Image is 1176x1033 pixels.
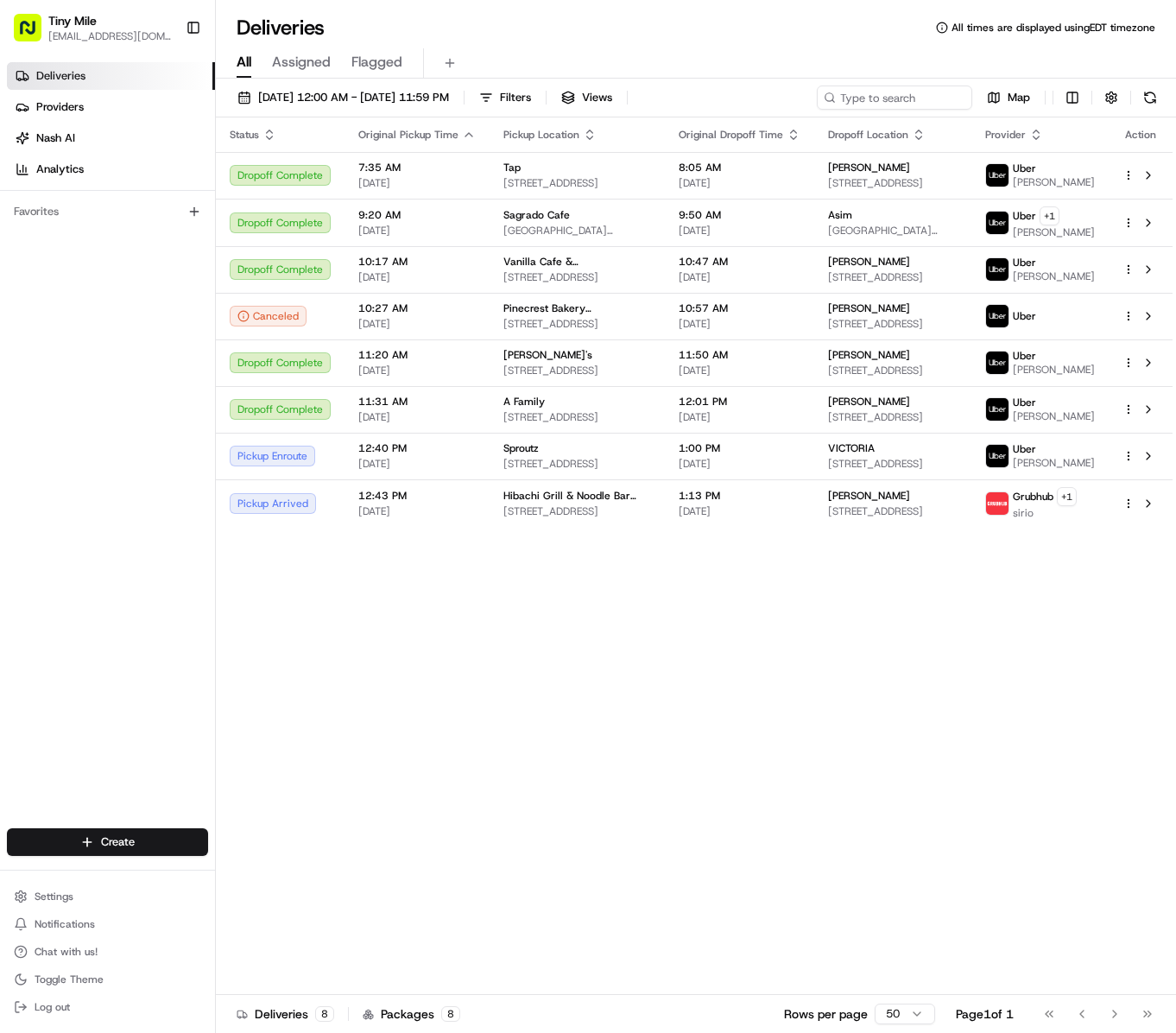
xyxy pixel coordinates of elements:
span: [PERSON_NAME] [828,255,910,269]
h1: Deliveries [237,14,325,41]
button: Settings [7,884,208,909]
span: [PERSON_NAME] [1013,456,1095,470]
button: Toggle Theme [7,967,208,992]
span: Assigned [272,52,331,73]
span: [PERSON_NAME] [828,395,910,409]
img: uber-new-logo.jpeg [986,445,1008,467]
span: Create [101,834,135,850]
span: Pickup Location [503,128,579,142]
span: [PERSON_NAME] [1013,269,1095,283]
button: Canceled [230,306,307,326]
button: Chat with us! [7,940,208,964]
button: +1 [1057,487,1077,506]
button: Create [7,828,208,856]
span: [PERSON_NAME] [1013,409,1095,423]
span: [DATE] [358,410,476,424]
button: Tiny Mile [48,12,97,29]
span: Sproutz [503,441,539,455]
p: Rows per page [784,1005,868,1023]
div: Packages [363,1005,460,1023]
span: [STREET_ADDRESS] [828,317,958,331]
button: Log out [7,995,208,1019]
span: [GEOGRAPHIC_DATA][STREET_ADDRESS] [503,224,651,238]
span: [PERSON_NAME] [828,489,910,503]
span: [STREET_ADDRESS] [828,410,958,424]
span: 12:01 PM [679,395,800,409]
img: uber-new-logo.jpeg [986,258,1008,281]
a: Providers [7,93,215,121]
img: uber-new-logo.jpeg [986,352,1008,374]
a: Nash AI [7,124,215,152]
span: [STREET_ADDRESS] [503,504,651,518]
span: [DATE] [358,457,476,471]
button: Filters [471,86,539,110]
div: Page 1 of 1 [956,1005,1014,1023]
span: Hibachi Grill & Noodle Bar ([GEOGRAPHIC_DATA]) [503,489,651,503]
span: [STREET_ADDRESS] [503,457,651,471]
span: Uber [1013,442,1036,456]
span: Tap [503,161,521,174]
span: Flagged [351,52,402,73]
span: [STREET_ADDRESS] [503,176,651,190]
span: Filters [500,90,531,105]
span: 11:50 AM [679,348,800,362]
span: 12:43 PM [358,489,476,503]
span: [DATE] [679,176,800,190]
span: [STREET_ADDRESS] [828,364,958,377]
span: [STREET_ADDRESS] [503,317,651,331]
span: [STREET_ADDRESS] [828,457,958,471]
span: Original Dropoff Time [679,128,783,142]
span: [DATE] [358,270,476,284]
a: Deliveries [7,62,215,90]
div: 8 [441,1006,460,1022]
span: 7:35 AM [358,161,476,174]
span: [DATE] [679,410,800,424]
button: [EMAIL_ADDRESS][DOMAIN_NAME] [48,29,172,43]
img: uber-new-logo.jpeg [986,398,1008,421]
span: Status [230,128,259,142]
div: Deliveries [237,1005,334,1023]
span: 10:27 AM [358,301,476,315]
span: A Family [503,395,545,409]
span: Sagrado Cafe [503,208,570,222]
span: Nash AI [36,130,75,146]
span: [STREET_ADDRESS] [503,364,651,377]
button: [DATE] 12:00 AM - [DATE] 11:59 PM [230,86,457,110]
button: Refresh [1138,86,1162,110]
span: 8:05 AM [679,161,800,174]
span: Pinecrest Bakery ([GEOGRAPHIC_DATA]) [503,301,651,315]
span: 9:20 AM [358,208,476,222]
div: Action [1122,128,1159,142]
div: Favorites [7,198,208,225]
div: 8 [315,1006,334,1022]
img: uber-new-logo.jpeg [986,212,1008,234]
span: Uber [1013,256,1036,269]
button: Map [979,86,1038,110]
a: Analytics [7,155,215,183]
span: 10:57 AM [679,301,800,315]
span: [DATE] [679,457,800,471]
span: 1:13 PM [679,489,800,503]
span: 12:40 PM [358,441,476,455]
span: Analytics [36,162,84,177]
span: 10:17 AM [358,255,476,269]
span: Provider [985,128,1026,142]
span: 11:31 AM [358,395,476,409]
span: All times are displayed using EDT timezone [952,21,1155,35]
span: Original Pickup Time [358,128,458,142]
span: [PERSON_NAME] [1013,363,1095,377]
span: [PERSON_NAME] [1013,225,1095,239]
span: [PERSON_NAME] [828,301,910,315]
span: Toggle Theme [35,973,104,986]
span: Settings [35,890,73,903]
span: [STREET_ADDRESS] [503,270,651,284]
span: Asim [828,208,852,222]
span: VICTORIA [828,441,875,455]
span: sirio [1013,506,1077,520]
span: [DATE] [679,317,800,331]
span: Chat with us! [35,945,98,959]
span: [DATE] [358,364,476,377]
span: [PERSON_NAME]'s [503,348,592,362]
span: [STREET_ADDRESS] [828,176,958,190]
